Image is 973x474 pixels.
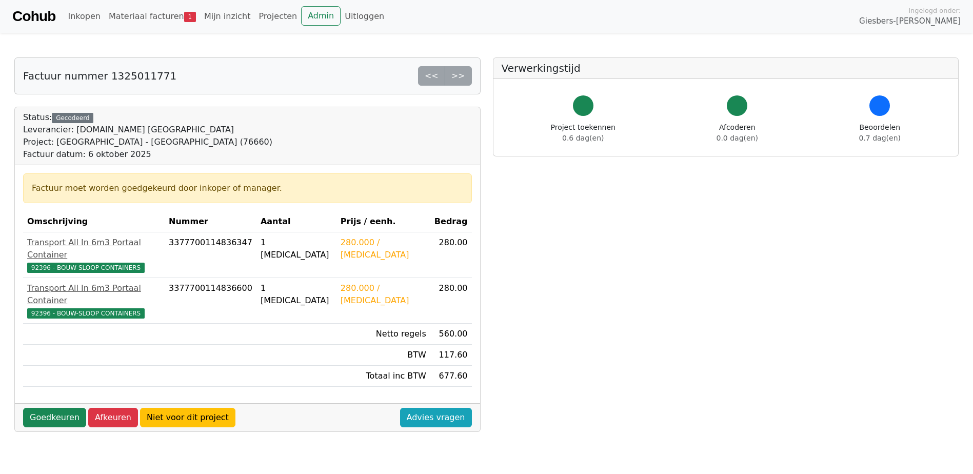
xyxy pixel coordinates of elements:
[562,134,604,142] span: 0.6 dag(en)
[430,324,472,345] td: 560.00
[261,282,332,307] div: 1 [MEDICAL_DATA]
[27,308,145,319] span: 92396 - BOUW-SLOOP CONTAINERS
[52,113,93,123] div: Gecodeerd
[12,4,55,29] a: Cohub
[400,408,472,427] a: Advies vragen
[859,15,961,27] span: Giesbers-[PERSON_NAME]
[165,211,256,232] th: Nummer
[336,324,430,345] td: Netto regels
[27,236,161,261] div: Transport All In 6m3 Portaal Container
[254,6,301,27] a: Projecten
[23,70,176,82] h5: Factuur nummer 1325011771
[23,148,272,161] div: Factuur datum: 6 oktober 2025
[908,6,961,15] span: Ingelogd onder:
[301,6,341,26] a: Admin
[140,408,235,427] a: Niet voor dit project
[27,236,161,273] a: Transport All In 6m3 Portaal Container92396 - BOUW-SLOOP CONTAINERS
[165,232,256,278] td: 3377700114836347
[27,282,161,307] div: Transport All In 6m3 Portaal Container
[551,122,615,144] div: Project toekennen
[430,278,472,324] td: 280.00
[717,122,758,144] div: Afcoderen
[341,282,426,307] div: 280.000 / [MEDICAL_DATA]
[23,124,272,136] div: Leverancier: [DOMAIN_NAME] [GEOGRAPHIC_DATA]
[27,263,145,273] span: 92396 - BOUW-SLOOP CONTAINERS
[165,278,256,324] td: 3377700114836600
[200,6,255,27] a: Mijn inzicht
[261,236,332,261] div: 1 [MEDICAL_DATA]
[430,232,472,278] td: 280.00
[23,211,165,232] th: Omschrijving
[27,282,161,319] a: Transport All In 6m3 Portaal Container92396 - BOUW-SLOOP CONTAINERS
[336,366,430,387] td: Totaal inc BTW
[336,211,430,232] th: Prijs / eenh.
[430,345,472,366] td: 117.60
[430,366,472,387] td: 677.60
[859,134,901,142] span: 0.7 dag(en)
[430,211,472,232] th: Bedrag
[859,122,901,144] div: Beoordelen
[23,136,272,148] div: Project: [GEOGRAPHIC_DATA] - [GEOGRAPHIC_DATA] (76660)
[88,408,138,427] a: Afkeuren
[23,408,86,427] a: Goedkeuren
[341,236,426,261] div: 280.000 / [MEDICAL_DATA]
[336,345,430,366] td: BTW
[502,62,950,74] h5: Verwerkingstijd
[256,211,336,232] th: Aantal
[341,6,388,27] a: Uitloggen
[105,6,200,27] a: Materiaal facturen1
[64,6,104,27] a: Inkopen
[717,134,758,142] span: 0.0 dag(en)
[184,12,196,22] span: 1
[32,182,463,194] div: Factuur moet worden goedgekeurd door inkoper of manager.
[23,111,272,161] div: Status:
